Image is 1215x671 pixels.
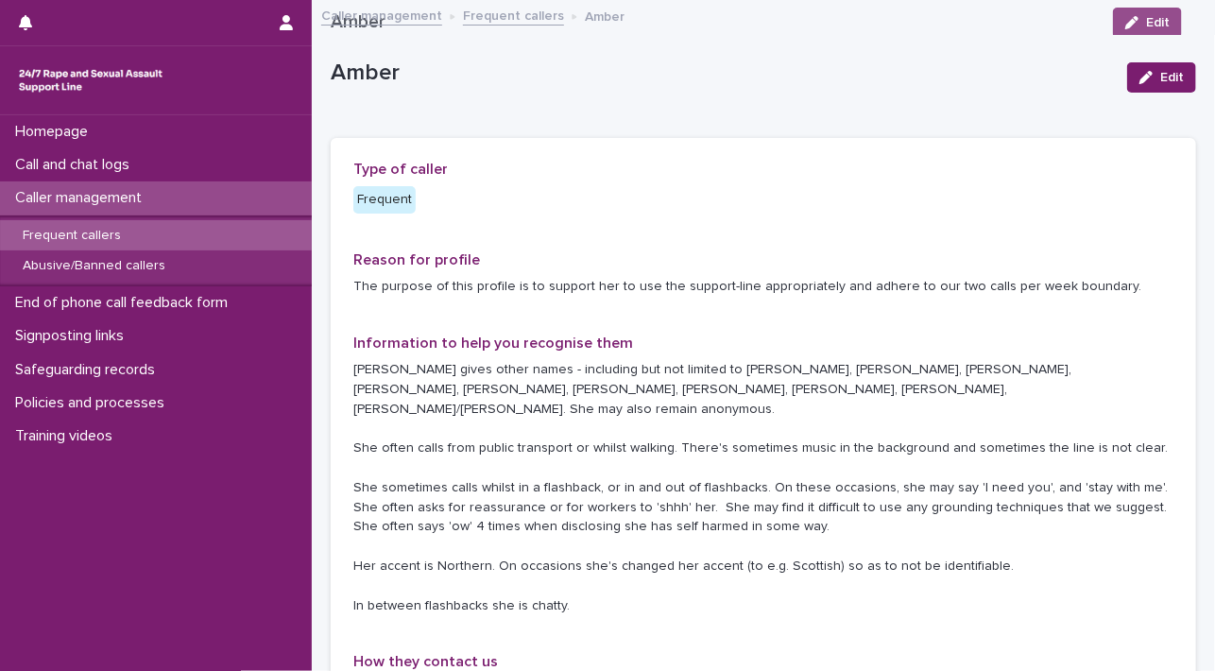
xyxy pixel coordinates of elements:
[8,327,139,345] p: Signposting links
[8,189,157,207] p: Caller management
[353,252,480,267] span: Reason for profile
[8,123,103,141] p: Homepage
[1160,71,1184,84] span: Edit
[8,427,128,445] p: Training videos
[353,335,633,351] span: Information to help you recognise them
[1127,62,1196,93] button: Edit
[8,361,170,379] p: Safeguarding records
[353,654,498,669] span: How they contact us
[585,5,625,26] p: Amber
[8,394,180,412] p: Policies and processes
[8,228,136,244] p: Frequent callers
[321,4,442,26] a: Caller management
[15,61,166,99] img: rhQMoQhaT3yELyF149Cw
[353,277,1173,297] p: The purpose of this profile is to support her to use the support-line appropriately and adhere to...
[353,186,416,214] div: Frequent
[353,360,1173,615] p: [PERSON_NAME] gives other names - including but not limited to [PERSON_NAME], [PERSON_NAME], [PER...
[353,162,448,177] span: Type of caller
[463,4,564,26] a: Frequent callers
[8,258,180,274] p: Abusive/Banned callers
[8,156,145,174] p: Call and chat logs
[331,60,1112,87] p: Amber
[8,294,243,312] p: End of phone call feedback form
